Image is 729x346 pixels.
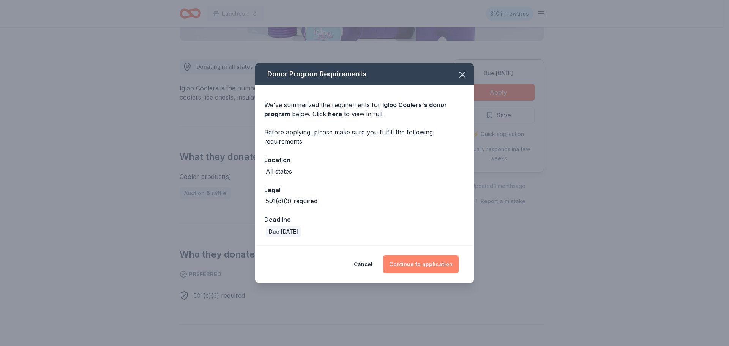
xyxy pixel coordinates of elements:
[264,185,465,195] div: Legal
[354,255,372,273] button: Cancel
[383,255,459,273] button: Continue to application
[264,100,465,118] div: We've summarized the requirements for below. Click to view in full.
[328,109,342,118] a: here
[264,128,465,146] div: Before applying, please make sure you fulfill the following requirements:
[264,155,465,165] div: Location
[255,63,474,85] div: Donor Program Requirements
[266,226,301,237] div: Due [DATE]
[266,167,292,176] div: All states
[266,196,317,205] div: 501(c)(3) required
[264,215,465,224] div: Deadline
